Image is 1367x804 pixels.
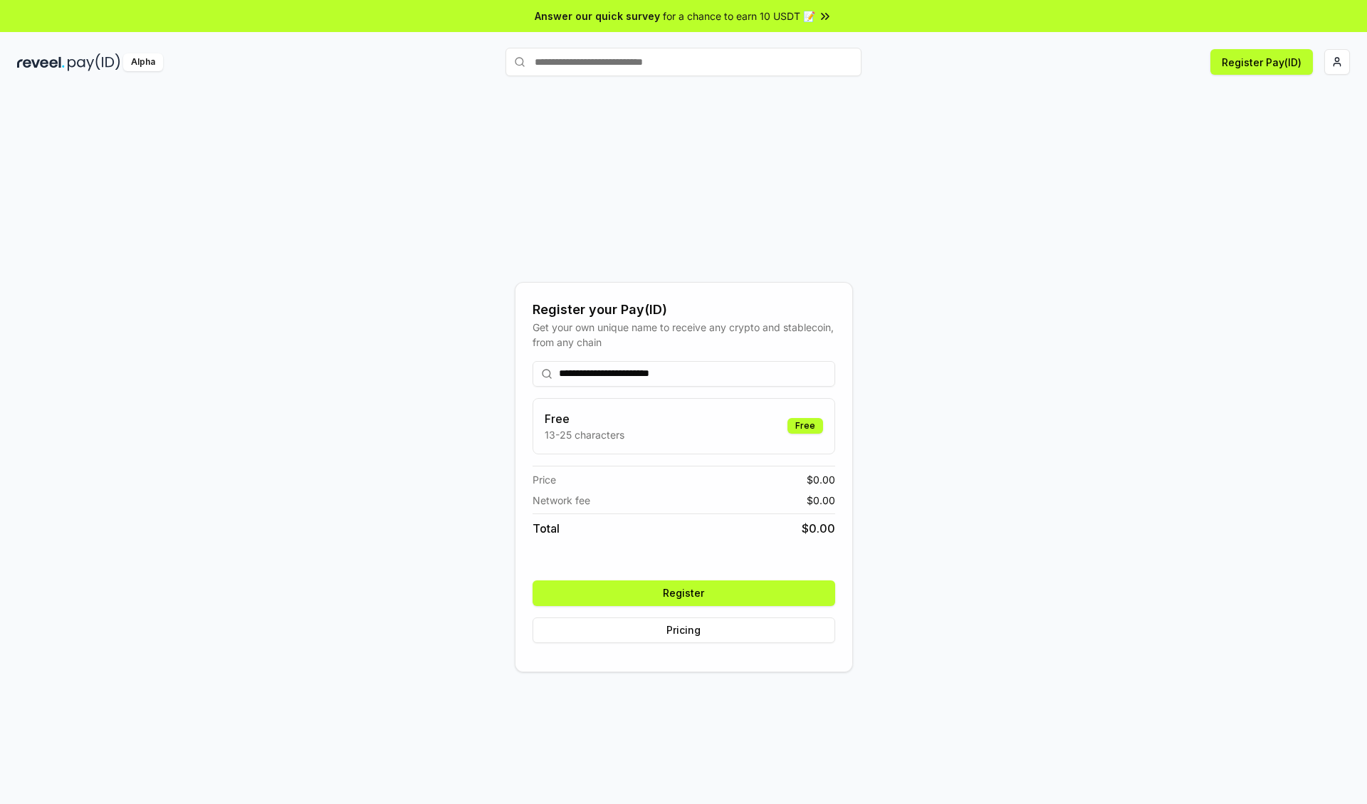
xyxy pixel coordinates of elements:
[807,493,835,508] span: $ 0.00
[535,9,660,24] span: Answer our quick survey
[533,617,835,643] button: Pricing
[17,53,65,71] img: reveel_dark
[68,53,120,71] img: pay_id
[802,520,835,537] span: $ 0.00
[807,472,835,487] span: $ 0.00
[663,9,815,24] span: for a chance to earn 10 USDT 📝
[1210,49,1313,75] button: Register Pay(ID)
[533,472,556,487] span: Price
[533,300,835,320] div: Register your Pay(ID)
[533,520,560,537] span: Total
[533,320,835,350] div: Get your own unique name to receive any crypto and stablecoin, from any chain
[533,493,590,508] span: Network fee
[123,53,163,71] div: Alpha
[787,418,823,434] div: Free
[533,580,835,606] button: Register
[545,427,624,442] p: 13-25 characters
[545,410,624,427] h3: Free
